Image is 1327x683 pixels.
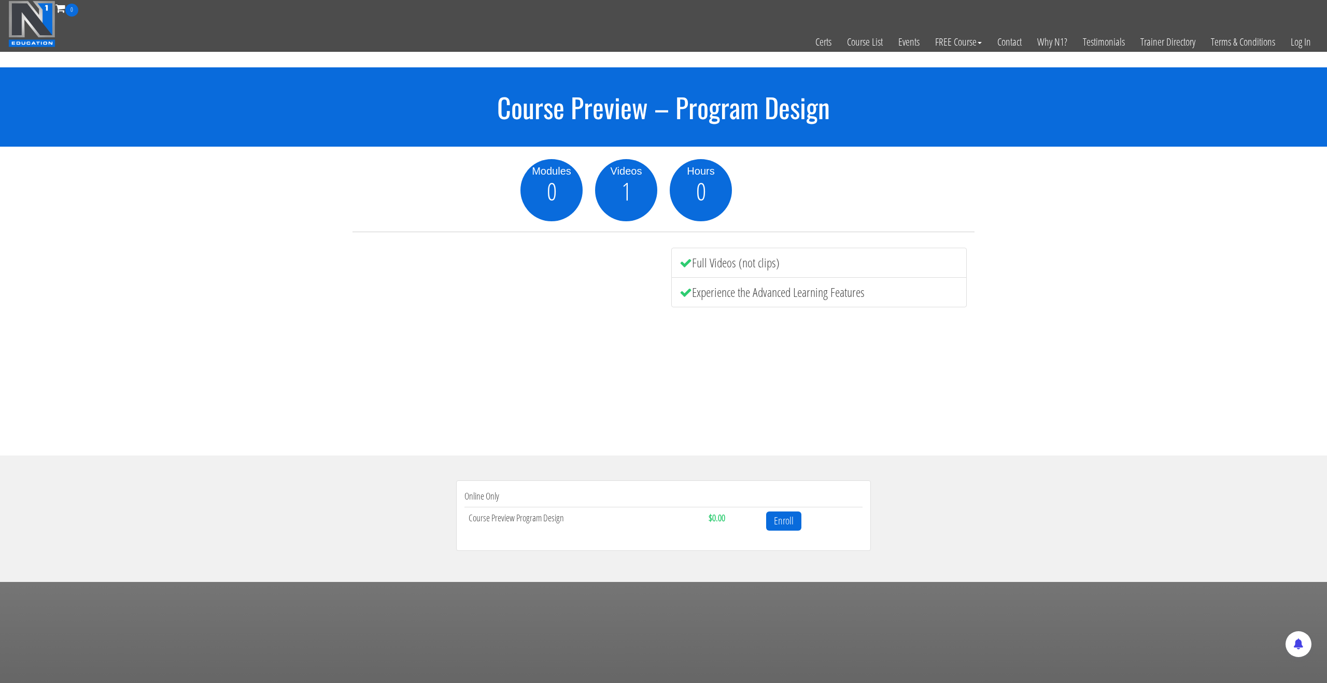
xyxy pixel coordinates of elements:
[670,163,732,179] div: Hours
[8,1,55,47] img: n1-education
[622,179,631,204] span: 1
[709,511,725,524] strong: $0.00
[671,248,967,278] li: Full Videos (not clips)
[808,17,839,67] a: Certs
[520,163,583,179] div: Modules
[927,17,990,67] a: FREE Course
[839,17,891,67] a: Course List
[595,163,657,179] div: Videos
[891,17,927,67] a: Events
[1203,17,1283,67] a: Terms & Conditions
[464,491,863,502] h4: Online Only
[766,511,801,531] a: Enroll
[464,507,704,534] td: Course Preview Program Design
[1075,17,1133,67] a: Testimonials
[671,277,967,307] li: Experience the Advanced Learning Features
[1133,17,1203,67] a: Trainer Directory
[696,179,706,204] span: 0
[55,1,78,15] a: 0
[990,17,1029,67] a: Contact
[1029,17,1075,67] a: Why N1?
[1283,17,1319,67] a: Log In
[65,4,78,17] span: 0
[547,179,557,204] span: 0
